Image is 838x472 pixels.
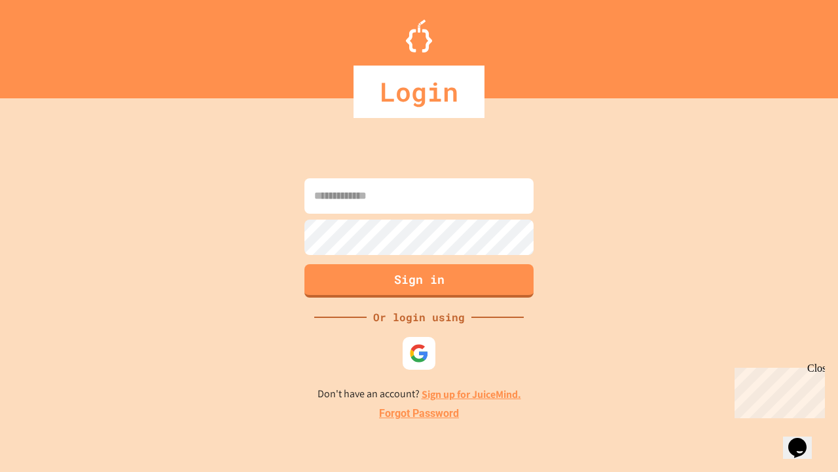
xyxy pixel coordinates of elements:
div: Or login using [367,309,471,325]
a: Forgot Password [379,406,459,422]
p: Don't have an account? [318,386,521,403]
button: Sign in [304,264,534,298]
div: Chat with us now!Close [5,5,90,83]
a: Sign up for JuiceMind. [422,387,521,401]
div: Login [354,66,484,118]
img: google-icon.svg [409,344,429,363]
img: Logo.svg [406,20,432,52]
iframe: chat widget [729,363,825,418]
iframe: chat widget [783,420,825,459]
